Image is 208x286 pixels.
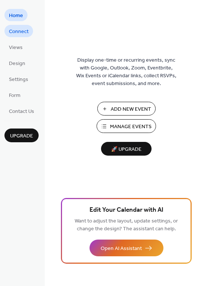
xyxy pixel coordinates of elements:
span: Home [9,12,23,20]
a: Settings [4,73,33,85]
button: Add New Event [97,102,156,116]
span: Want to adjust the layout, update settings, or change the design? The assistant can help. [75,216,178,234]
a: Form [4,89,25,101]
button: 🚀 Upgrade [101,142,152,156]
span: 🚀 Upgrade [105,144,147,155]
span: Views [9,44,23,52]
a: Design [4,57,30,69]
span: Display one-time or recurring events, sync with Google, Outlook, Zoom, Eventbrite, Wix Events or ... [76,56,176,88]
span: Open AI Assistant [101,245,142,253]
span: Edit Your Calendar with AI [90,205,163,215]
span: Manage Events [110,123,152,131]
span: Connect [9,28,29,36]
button: Manage Events [97,119,156,133]
span: Add New Event [111,105,151,113]
span: Contact Us [9,108,34,116]
button: Upgrade [4,129,39,142]
a: Views [4,41,27,53]
span: Settings [9,76,28,84]
a: Connect [4,25,33,37]
button: Open AI Assistant [90,240,163,256]
span: Upgrade [10,132,33,140]
span: Design [9,60,25,68]
a: Contact Us [4,105,39,117]
span: Form [9,92,20,100]
a: Home [4,9,27,21]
